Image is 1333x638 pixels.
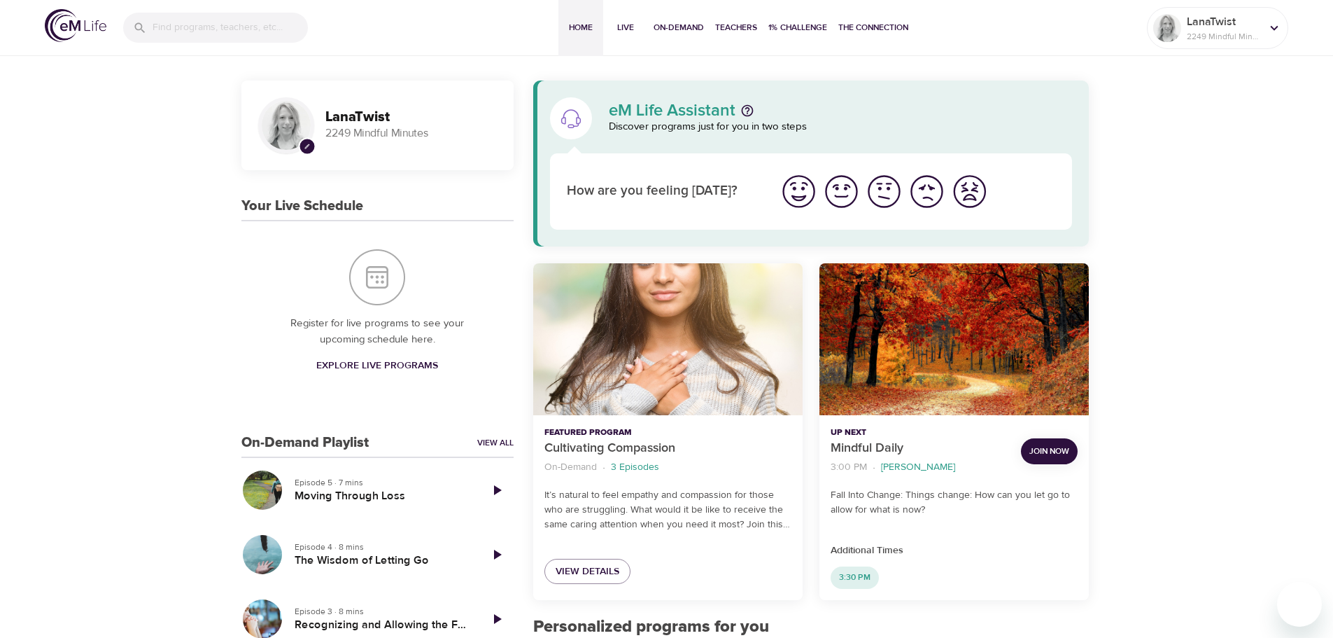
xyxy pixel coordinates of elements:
[1021,438,1078,464] button: Join Now
[768,20,827,35] span: 1% Challenge
[480,473,514,507] a: Play Episode
[153,13,308,43] input: Find programs, teachers, etc...
[1187,30,1261,43] p: 2249 Mindful Minutes
[544,460,597,475] p: On-Demand
[1153,14,1181,42] img: Remy Sharp
[715,20,757,35] span: Teachers
[349,249,405,305] img: Your Live Schedule
[269,316,486,347] p: Register for live programs to see your upcoming schedule here.
[777,170,820,213] button: I'm feeling great
[831,460,867,475] p: 3:00 PM
[325,125,497,141] p: 2249 Mindful Minutes
[560,107,582,130] img: eM Life Assistant
[544,559,630,585] a: View Details
[780,172,818,211] img: great
[822,172,861,211] img: good
[295,476,469,489] p: Episode 5 · 7 mins
[533,263,803,415] button: Cultivating Compassion
[602,458,605,477] li: ·
[1029,444,1069,459] span: Join Now
[838,20,908,35] span: The Connection
[948,170,991,213] button: I'm feeling worst
[544,458,791,477] nav: breadcrumb
[873,458,875,477] li: ·
[295,489,469,504] h5: Moving Through Loss
[45,9,106,42] img: logo
[325,109,497,125] h3: LanaTwist
[262,101,311,150] img: Remy Sharp
[865,172,903,211] img: ok
[654,20,704,35] span: On-Demand
[1187,13,1261,30] p: LanaTwist
[609,102,735,119] p: eM Life Assistant
[295,605,469,618] p: Episode 3 · 8 mins
[480,538,514,571] a: Play Episode
[611,460,659,475] p: 3 Episodes
[950,172,989,211] img: worst
[544,427,791,439] p: Featured Program
[609,119,1073,135] p: Discover programs just for you in two steps
[831,427,1010,439] p: Up Next
[1277,582,1322,627] iframe: Button to launch messaging window
[544,488,791,532] p: It’s natural to feel empathy and compassion for those who are struggling. What would it be like t...
[567,181,761,202] p: How are you feeling [DATE]?
[544,439,791,458] p: Cultivating Compassion
[241,469,283,511] button: Moving Through Loss
[241,435,369,451] h3: On-Demand Playlist
[295,618,469,632] h5: Recognizing and Allowing the Feelings of Loss
[820,170,863,213] button: I'm feeling good
[831,488,1078,518] p: Fall Into Change: Things change: How can you let go to allow for what is now?
[831,543,1078,558] p: Additional Times
[831,567,879,589] div: 3:30 PM
[316,357,438,375] span: Explore Live Programs
[295,553,469,568] h5: The Wisdom of Letting Go
[609,20,642,35] span: Live
[241,534,283,576] button: The Wisdom of Letting Go
[241,198,363,214] h3: Your Live Schedule
[831,458,1010,477] nav: breadcrumb
[831,439,1010,458] p: Mindful Daily
[311,353,444,379] a: Explore Live Programs
[477,437,514,449] a: View All
[863,170,905,213] button: I'm feeling ok
[881,460,955,475] p: [PERSON_NAME]
[819,263,1089,415] button: Mindful Daily
[908,172,946,211] img: bad
[831,571,879,583] span: 3:30 PM
[556,563,619,581] span: View Details
[480,602,514,636] a: Play Episode
[905,170,948,213] button: I'm feeling bad
[533,617,1089,637] h2: Personalized programs for you
[295,541,469,553] p: Episode 4 · 8 mins
[564,20,598,35] span: Home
